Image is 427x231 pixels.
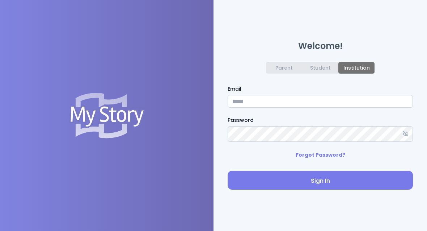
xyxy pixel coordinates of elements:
p: Forgot Password? [296,150,345,159]
div: Institution [343,65,370,71]
div: Student [310,65,331,71]
div: Parent [275,65,293,71]
label: Email [228,85,413,93]
img: Logo [69,93,145,139]
label: Password [228,116,413,124]
h1: Welcome! [228,42,413,50]
button: Sign In [228,171,413,190]
span: Sign In [233,177,407,185]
